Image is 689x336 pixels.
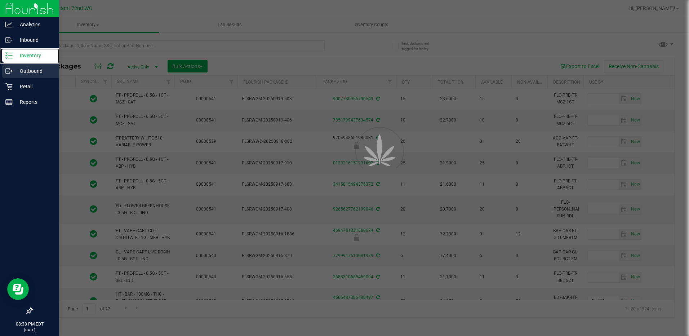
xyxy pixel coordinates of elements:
[13,20,56,29] p: Analytics
[5,36,13,44] inline-svg: Inbound
[5,67,13,75] inline-svg: Outbound
[7,278,29,300] iframe: Resource center
[5,21,13,28] inline-svg: Analytics
[5,98,13,106] inline-svg: Reports
[13,82,56,91] p: Retail
[3,321,56,327] p: 08:38 PM EDT
[3,327,56,333] p: [DATE]
[13,36,56,44] p: Inbound
[13,98,56,106] p: Reports
[13,51,56,60] p: Inventory
[13,67,56,75] p: Outbound
[5,52,13,59] inline-svg: Inventory
[5,83,13,90] inline-svg: Retail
